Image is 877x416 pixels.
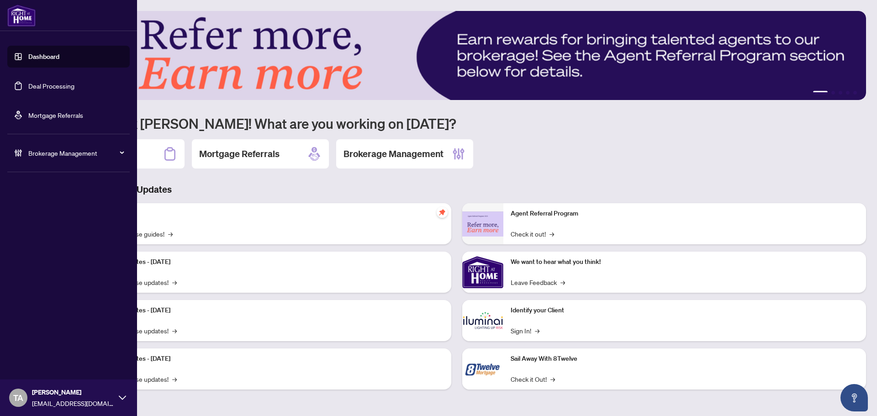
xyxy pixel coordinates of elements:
img: logo [7,5,36,26]
h2: Mortgage Referrals [199,147,280,160]
a: Mortgage Referrals [28,111,83,119]
span: pushpin [437,207,448,218]
p: We want to hear what you think! [511,257,859,267]
span: → [550,374,555,384]
button: 3 [839,91,842,95]
button: 4 [846,91,850,95]
button: 1 [813,91,828,95]
img: Agent Referral Program [462,211,503,237]
span: [PERSON_NAME] [32,387,114,397]
img: Slide 0 [48,11,866,100]
span: → [168,229,173,239]
a: Check it Out!→ [511,374,555,384]
img: Sail Away With 8Twelve [462,348,503,390]
p: Agent Referral Program [511,209,859,219]
button: 2 [831,91,835,95]
p: Identify your Client [511,305,859,316]
button: 5 [853,91,857,95]
a: Leave Feedback→ [511,277,565,287]
span: → [172,277,177,287]
h3: Brokerage & Industry Updates [48,183,866,196]
a: Deal Processing [28,82,74,90]
span: → [549,229,554,239]
button: Open asap [840,384,868,411]
h1: Welcome back [PERSON_NAME]! What are you working on [DATE]? [48,115,866,132]
img: Identify your Client [462,300,503,341]
p: Platform Updates - [DATE] [96,354,444,364]
span: Brokerage Management [28,148,123,158]
span: → [535,326,539,336]
span: → [172,326,177,336]
img: We want to hear what you think! [462,252,503,293]
span: → [560,277,565,287]
p: Sail Away With 8Twelve [511,354,859,364]
a: Dashboard [28,53,59,61]
span: [EMAIL_ADDRESS][DOMAIN_NAME] [32,398,114,408]
a: Sign In!→ [511,326,539,336]
p: Platform Updates - [DATE] [96,305,444,316]
p: Platform Updates - [DATE] [96,257,444,267]
h2: Brokerage Management [343,147,444,160]
p: Self-Help [96,209,444,219]
span: TA [13,391,23,404]
a: Check it out!→ [511,229,554,239]
span: → [172,374,177,384]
